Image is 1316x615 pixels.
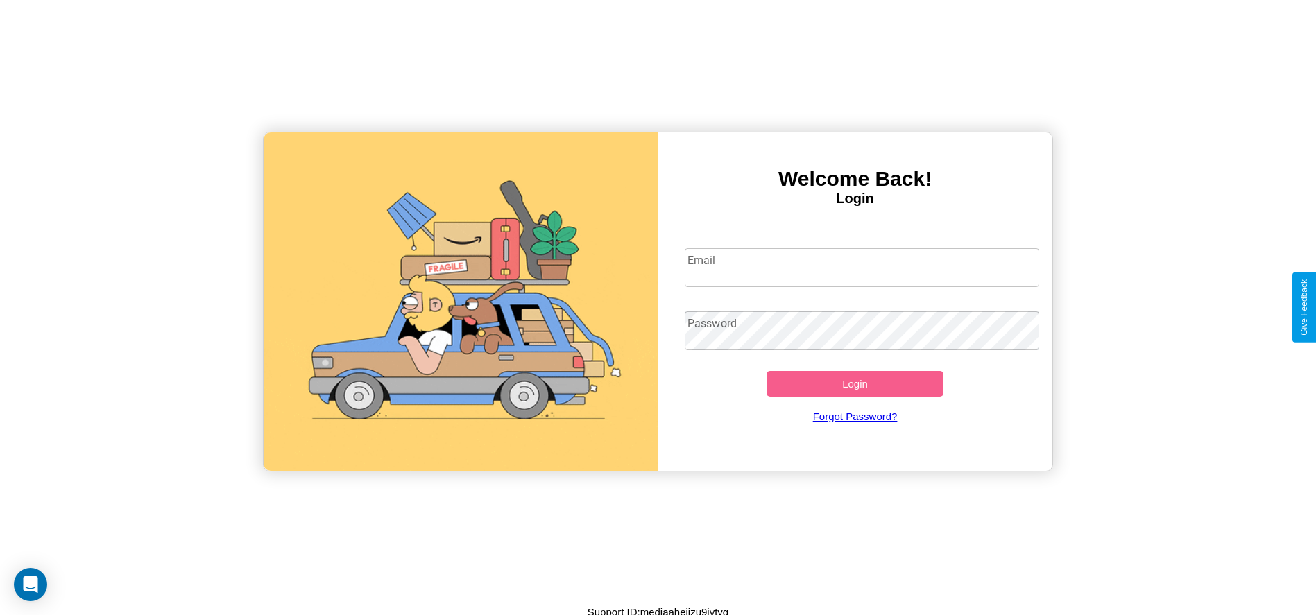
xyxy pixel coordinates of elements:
div: Give Feedback [1299,279,1309,336]
button: Login [767,371,944,397]
h4: Login [658,191,1052,207]
img: gif [264,132,658,471]
a: Forgot Password? [678,397,1032,436]
div: Open Intercom Messenger [14,568,47,601]
h3: Welcome Back! [658,167,1052,191]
